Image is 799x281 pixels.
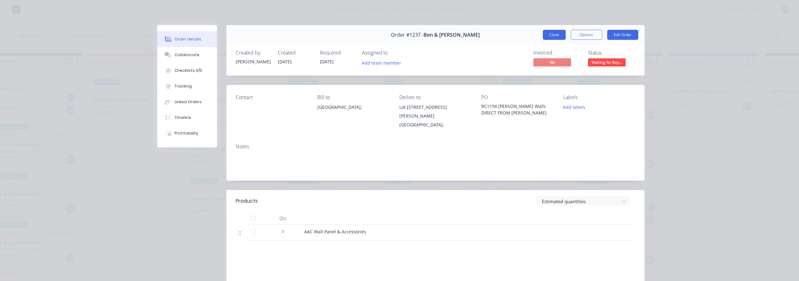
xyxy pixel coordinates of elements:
[358,58,404,67] button: Add team member
[588,58,626,66] span: Waiting for Buy...
[320,50,354,56] div: Required
[533,50,580,56] div: Invoiced
[157,63,217,78] button: Checklists 0/0
[282,228,284,235] span: 1
[157,94,217,110] button: Linked Orders
[236,197,258,205] div: Products
[362,58,405,67] button: Add team member
[320,59,334,65] span: [DATE]
[533,58,571,66] span: No
[317,94,389,100] div: Bill to
[607,30,638,40] button: Edit Order
[175,68,202,73] div: Checklists 0/0
[278,59,292,65] span: [DATE]
[175,83,192,89] div: Tracking
[481,94,553,100] div: PO
[317,103,389,123] div: [GEOGRAPHIC_DATA],
[157,110,217,125] button: Timeline
[278,50,312,56] div: Created
[399,94,471,100] div: Deliver to
[391,32,424,38] span: Order #1237 -
[563,94,635,100] div: Labels
[175,99,202,105] div: Linked Orders
[481,103,553,116] div: RC1194 [PERSON_NAME] Walls DIRECT FROM [PERSON_NAME]
[543,30,566,40] button: Close
[157,47,217,63] button: Collaborate
[157,31,217,47] button: Order details
[588,58,626,68] button: Waiting for Buy...
[362,50,425,56] div: Assigned to
[588,50,635,56] div: Status
[175,130,198,136] div: Profitability
[157,125,217,141] button: Profitability
[560,103,589,111] button: Add labels
[175,52,199,58] div: Collaborate
[424,32,480,38] span: Ben & [PERSON_NAME]
[399,120,471,129] div: [GEOGRAPHIC_DATA],
[264,212,302,225] div: Qty
[571,30,602,40] button: Options
[236,144,635,150] div: Notes
[236,94,308,100] div: Contact
[175,36,201,42] div: Order details
[304,229,366,235] span: AAC Wall Panel & Accessories
[317,103,389,112] div: [GEOGRAPHIC_DATA],
[175,115,191,120] div: Timeline
[399,103,471,120] div: Lot [STREET_ADDRESS][PERSON_NAME]
[157,78,217,94] button: Tracking
[399,103,471,129] div: Lot [STREET_ADDRESS][PERSON_NAME][GEOGRAPHIC_DATA],
[236,50,270,56] div: Created by
[236,58,270,65] div: [PERSON_NAME]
